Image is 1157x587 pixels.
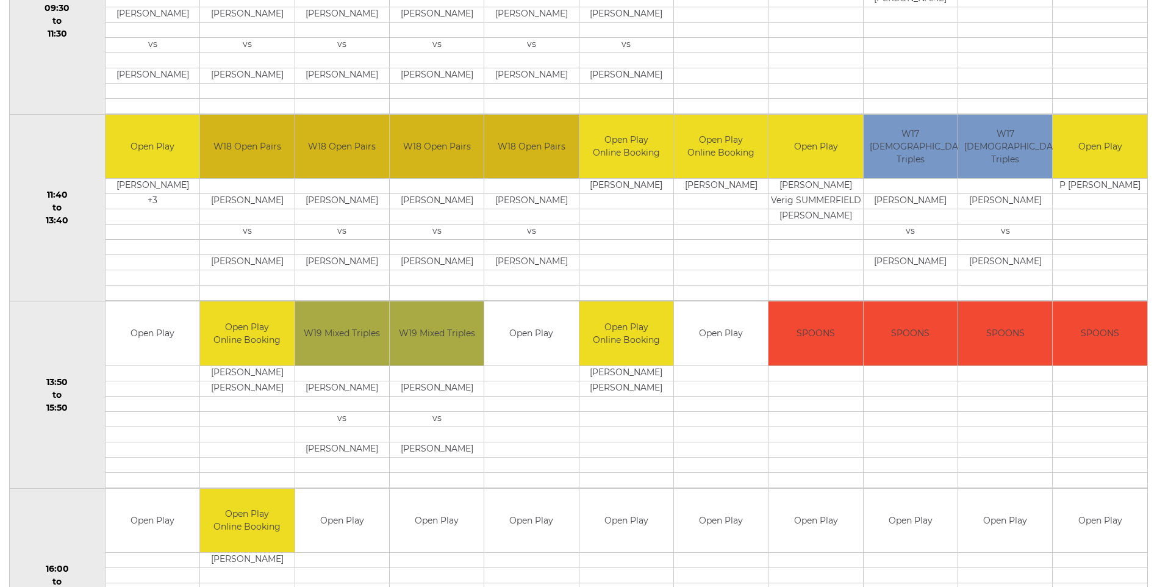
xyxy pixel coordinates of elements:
[390,37,484,52] td: vs
[958,194,1052,209] td: [PERSON_NAME]
[579,301,673,366] td: Open Play Online Booking
[579,381,673,396] td: [PERSON_NAME]
[864,301,958,366] td: SPOONS
[864,255,958,270] td: [PERSON_NAME]
[200,489,294,553] td: Open Play Online Booking
[200,225,294,240] td: vs
[579,489,673,553] td: Open Play
[484,255,578,270] td: [PERSON_NAME]
[390,7,484,22] td: [PERSON_NAME]
[674,489,768,553] td: Open Play
[864,115,958,179] td: W17 [DEMOGRAPHIC_DATA] Triples
[390,255,484,270] td: [PERSON_NAME]
[295,68,389,83] td: [PERSON_NAME]
[958,255,1052,270] td: [PERSON_NAME]
[390,381,484,396] td: [PERSON_NAME]
[579,179,673,194] td: [PERSON_NAME]
[390,115,484,179] td: W18 Open Pairs
[1053,115,1147,179] td: Open Play
[200,7,294,22] td: [PERSON_NAME]
[295,255,389,270] td: [PERSON_NAME]
[200,553,294,568] td: [PERSON_NAME]
[768,115,862,179] td: Open Play
[958,225,1052,240] td: vs
[200,381,294,396] td: [PERSON_NAME]
[106,301,199,366] td: Open Play
[106,489,199,553] td: Open Play
[200,194,294,209] td: [PERSON_NAME]
[1053,301,1147,366] td: SPOONS
[390,489,484,553] td: Open Play
[295,301,389,366] td: W19 Mixed Triples
[106,37,199,52] td: vs
[200,255,294,270] td: [PERSON_NAME]
[579,7,673,22] td: [PERSON_NAME]
[958,489,1052,553] td: Open Play
[390,442,484,457] td: [PERSON_NAME]
[484,489,578,553] td: Open Play
[674,301,768,366] td: Open Play
[768,194,862,209] td: Verig SUMMERFIELD
[768,301,862,366] td: SPOONS
[10,114,106,301] td: 11:40 to 13:40
[106,194,199,209] td: +3
[106,68,199,83] td: [PERSON_NAME]
[295,381,389,396] td: [PERSON_NAME]
[390,301,484,366] td: W19 Mixed Triples
[674,115,768,179] td: Open Play Online Booking
[484,225,578,240] td: vs
[1053,179,1147,194] td: P [PERSON_NAME]
[10,301,106,489] td: 13:50 to 15:50
[200,115,294,179] td: W18 Open Pairs
[579,115,673,179] td: Open Play Online Booking
[864,194,958,209] td: [PERSON_NAME]
[200,37,294,52] td: vs
[1053,489,1147,553] td: Open Play
[295,489,389,553] td: Open Play
[484,194,578,209] td: [PERSON_NAME]
[106,115,199,179] td: Open Play
[484,37,578,52] td: vs
[200,301,294,366] td: Open Play Online Booking
[295,442,389,457] td: [PERSON_NAME]
[864,225,958,240] td: vs
[484,7,578,22] td: [PERSON_NAME]
[768,489,862,553] td: Open Play
[200,68,294,83] td: [PERSON_NAME]
[579,37,673,52] td: vs
[390,194,484,209] td: [PERSON_NAME]
[390,68,484,83] td: [PERSON_NAME]
[579,366,673,381] td: [PERSON_NAME]
[390,225,484,240] td: vs
[295,7,389,22] td: [PERSON_NAME]
[958,115,1052,179] td: W17 [DEMOGRAPHIC_DATA] Triples
[295,225,389,240] td: vs
[295,37,389,52] td: vs
[295,194,389,209] td: [PERSON_NAME]
[484,115,578,179] td: W18 Open Pairs
[484,68,578,83] td: [PERSON_NAME]
[958,301,1052,366] td: SPOONS
[106,7,199,22] td: [PERSON_NAME]
[674,179,768,194] td: [PERSON_NAME]
[768,209,862,225] td: [PERSON_NAME]
[484,301,578,366] td: Open Play
[295,411,389,427] td: vs
[579,68,673,83] td: [PERSON_NAME]
[390,411,484,427] td: vs
[768,179,862,194] td: [PERSON_NAME]
[106,179,199,194] td: [PERSON_NAME]
[200,366,294,381] td: [PERSON_NAME]
[295,115,389,179] td: W18 Open Pairs
[864,489,958,553] td: Open Play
